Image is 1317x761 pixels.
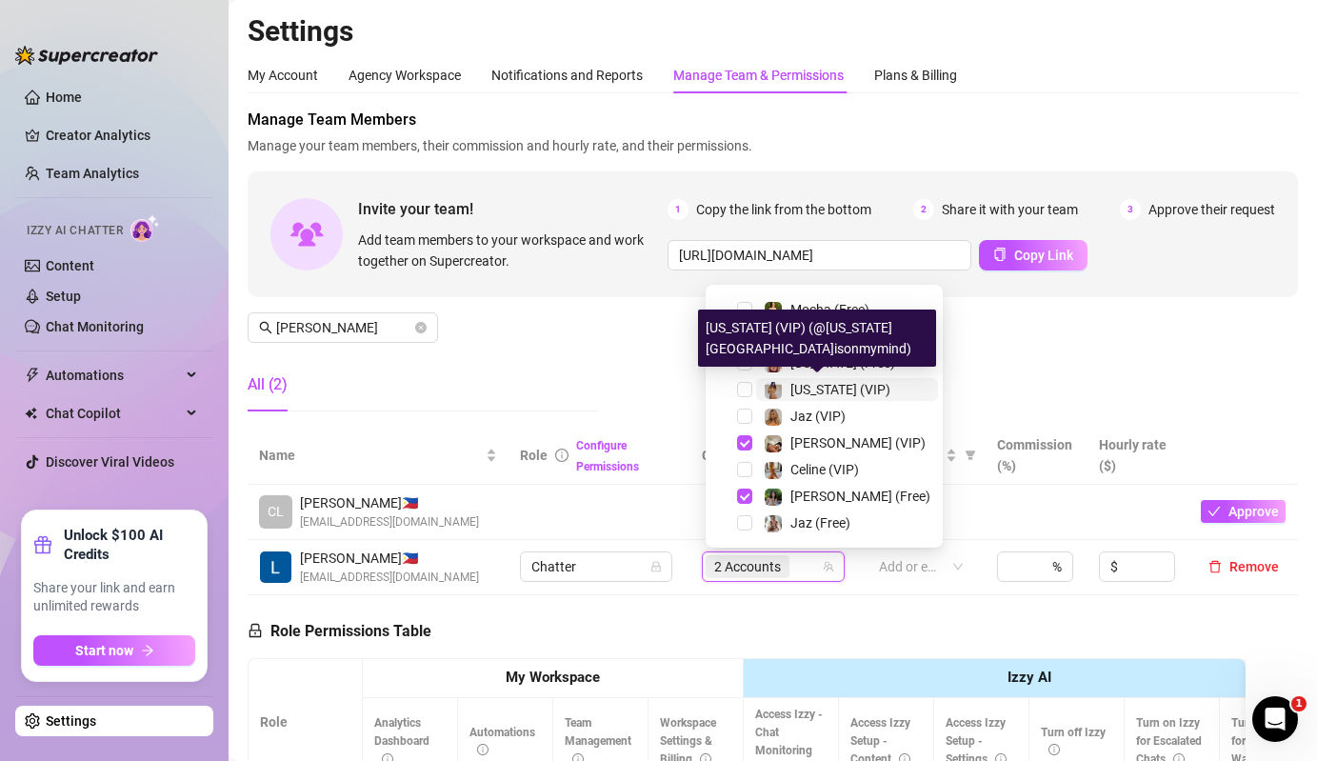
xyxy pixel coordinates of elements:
[248,65,318,86] div: My Account
[790,302,869,317] span: Mocha (Free)
[259,321,272,334] span: search
[765,515,782,532] img: Jaz (Free)
[1120,199,1141,220] span: 3
[737,489,752,504] span: Select tree node
[1208,560,1222,573] span: delete
[765,302,782,319] img: Mocha (Free)
[248,373,288,396] div: All (2)
[790,409,846,424] span: Jaz (VIP)
[248,13,1298,50] h2: Settings
[790,462,859,477] span: Celine (VIP)
[1229,559,1279,574] span: Remove
[300,548,479,569] span: [PERSON_NAME] 🇵🇭
[415,322,427,333] button: close-circle
[46,289,81,304] a: Setup
[491,65,643,86] div: Notifications and Reports
[358,230,660,271] span: Add team members to your workspace and work together on Supercreator.
[248,135,1298,156] span: Manage your team members, their commission and hourly rate, and their permissions.
[790,382,890,397] span: [US_STATE] (VIP)
[737,515,752,531] span: Select tree node
[358,197,668,221] span: Invite your team!
[555,449,569,462] span: info-circle
[696,199,871,220] span: Copy the link from the bottom
[33,635,195,666] button: Start nowarrow-right
[1228,504,1279,519] span: Approve
[260,551,291,583] img: Lara Clyde
[765,435,782,452] img: Chloe (VIP)
[714,556,781,577] span: 2 Accounts
[276,317,411,338] input: Search members
[46,120,198,150] a: Creator Analytics
[765,489,782,506] img: Chloe (Free)
[1201,555,1287,578] button: Remove
[46,398,181,429] span: Chat Copilot
[75,643,133,658] span: Start now
[506,669,600,686] strong: My Workspace
[1048,744,1060,755] span: info-circle
[706,555,789,578] span: 2 Accounts
[698,310,936,367] div: [US_STATE] (VIP) (@[US_STATE][GEOGRAPHIC_DATA]isonmymind)
[1041,726,1106,757] span: Turn off Izzy
[790,435,926,451] span: [PERSON_NAME] (VIP)
[1014,248,1073,263] span: Copy Link
[961,441,980,470] span: filter
[64,526,195,564] strong: Unlock $100 AI Credits
[1207,505,1221,518] span: check
[248,427,509,485] th: Name
[531,552,661,581] span: Chatter
[790,515,850,531] span: Jaz (Free)
[1291,696,1307,711] span: 1
[765,382,782,399] img: Georgia (VIP)
[27,222,123,240] span: Izzy AI Chatter
[765,409,782,426] img: Jaz (VIP)
[520,448,548,463] span: Role
[33,579,195,616] span: Share your link and earn unlimited rewards
[259,445,482,466] span: Name
[737,462,752,477] span: Select tree node
[942,199,1078,220] span: Share it with your team
[300,569,479,587] span: [EMAIL_ADDRESS][DOMAIN_NAME]
[130,214,160,242] img: AI Chatter
[576,439,639,473] a: Configure Permissions
[268,501,284,522] span: CL
[46,454,174,470] a: Discover Viral Videos
[46,713,96,729] a: Settings
[46,166,139,181] a: Team Analytics
[46,319,144,334] a: Chat Monitoring
[15,46,158,65] img: logo-BBDzfeDw.svg
[737,409,752,424] span: Select tree node
[349,65,461,86] div: Agency Workspace
[25,368,40,383] span: thunderbolt
[1201,500,1286,523] button: Approve
[979,240,1088,270] button: Copy Link
[248,620,431,643] h5: Role Permissions Table
[248,109,1298,131] span: Manage Team Members
[141,644,154,657] span: arrow-right
[46,360,181,391] span: Automations
[469,726,535,757] span: Automations
[650,561,662,572] span: lock
[46,90,82,105] a: Home
[823,561,834,572] span: team
[1008,669,1051,686] strong: Izzy AI
[737,382,752,397] span: Select tree node
[300,492,479,513] span: [PERSON_NAME] 🇵🇭
[477,744,489,755] span: info-circle
[25,407,37,420] img: Chat Copilot
[986,427,1088,485] th: Commission (%)
[668,199,688,220] span: 1
[965,450,976,461] span: filter
[993,248,1007,261] span: copy
[1252,696,1298,742] iframe: Intercom live chat
[46,258,94,273] a: Content
[1088,427,1189,485] th: Hourly rate ($)
[673,65,844,86] div: Manage Team & Permissions
[790,489,930,504] span: [PERSON_NAME] (Free)
[702,445,828,466] span: Creator accounts
[300,513,479,531] span: [EMAIL_ADDRESS][DOMAIN_NAME]
[1148,199,1275,220] span: Approve their request
[874,65,957,86] div: Plans & Billing
[33,535,52,554] span: gift
[765,462,782,479] img: Celine (VIP)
